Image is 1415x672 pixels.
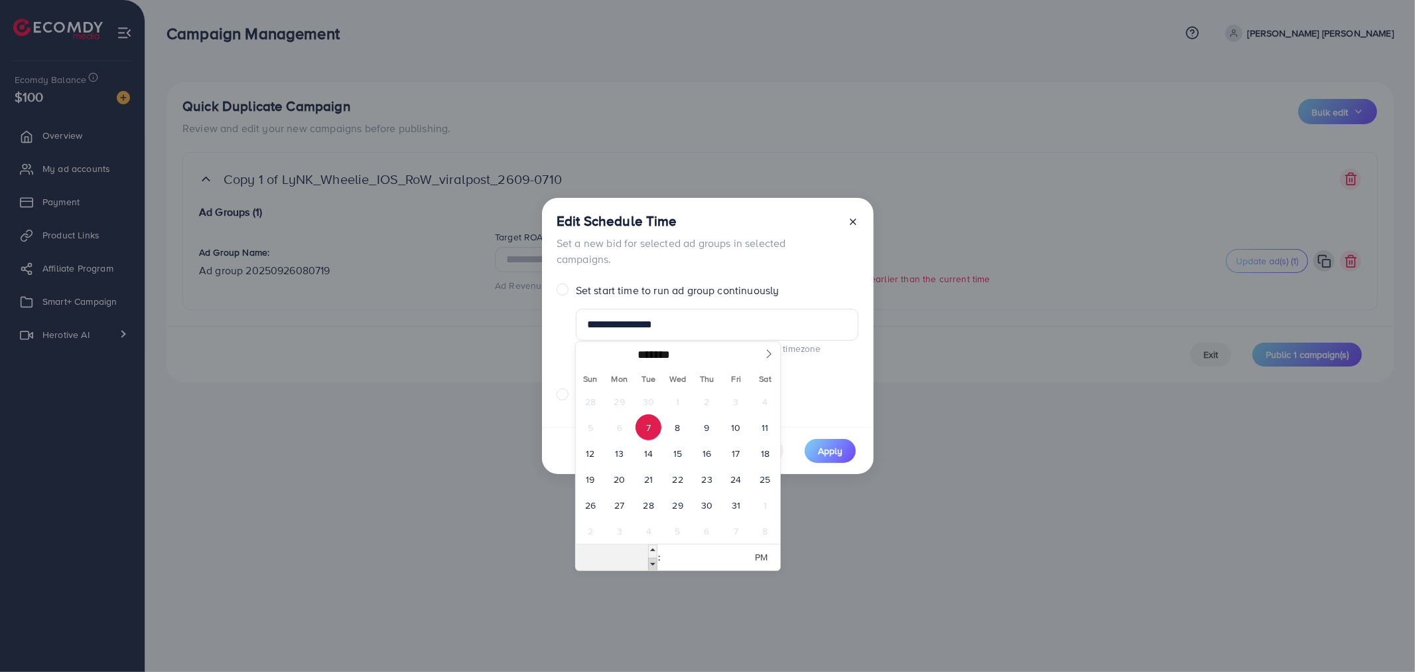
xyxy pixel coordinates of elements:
span: November 2, 2025 [577,518,603,544]
input: Set start time to run ad group continuouslyAd delivery is based on your registered account timezo... [576,309,858,341]
span: Apply [818,444,842,458]
span: October 27, 2025 [606,492,632,518]
span: October 28, 2025 [636,492,661,518]
span: October 9, 2025 [694,414,720,440]
span: Sat [751,375,780,383]
span: October 10, 2025 [723,414,749,440]
span: Tue [634,375,663,383]
span: September 29, 2025 [606,388,632,414]
span: October 13, 2025 [606,440,632,466]
span: November 4, 2025 [636,518,661,544]
span: October 24, 2025 [723,466,749,492]
span: October 1, 2025 [665,388,691,414]
span: October 14, 2025 [636,440,661,466]
span: Fri [722,375,751,383]
span: October 4, 2025 [752,388,778,414]
span: : [657,544,661,570]
button: Apply [805,439,856,463]
h4: Edit Schedule Time [557,213,837,230]
span: October 12, 2025 [577,440,603,466]
span: October 15, 2025 [665,440,691,466]
span: Thu [693,375,722,383]
span: October 20, 2025 [606,466,632,492]
input: Minute [661,545,743,572]
span: October 7, 2025 [636,414,661,440]
span: November 6, 2025 [694,518,720,544]
label: Set start time to run ad group continuously [576,283,858,372]
span: October 31, 2025 [723,492,749,518]
span: September 30, 2025 [636,388,661,414]
span: October 30, 2025 [694,492,720,518]
span: October 21, 2025 [636,466,661,492]
span: October 17, 2025 [723,440,749,466]
span: October 11, 2025 [752,414,778,440]
input: Year [677,348,718,361]
span: October 25, 2025 [752,466,778,492]
span: October 22, 2025 [665,466,691,492]
iframe: Chat [1359,612,1405,662]
span: November 8, 2025 [752,518,778,544]
span: October 29, 2025 [665,492,691,518]
span: November 5, 2025 [665,518,691,544]
span: Wed [663,375,693,383]
span: November 7, 2025 [723,518,749,544]
span: October 3, 2025 [723,388,749,414]
span: September 28, 2025 [577,388,603,414]
span: October 23, 2025 [694,466,720,492]
span: Mon [605,375,634,383]
span: October 6, 2025 [606,414,632,440]
span: October 26, 2025 [577,492,603,518]
span: October 2, 2025 [694,388,720,414]
span: November 3, 2025 [606,518,632,544]
span: Sun [576,375,605,383]
span: Click to toggle [743,544,779,570]
span: October 16, 2025 [694,440,720,466]
span: November 1, 2025 [752,492,778,518]
p: Set a new bid for selected ad groups in selected campaigns. [557,235,837,267]
span: October 18, 2025 [752,440,778,466]
span: October 19, 2025 [577,466,603,492]
span: October 5, 2025 [577,414,603,440]
input: Hour [576,545,657,572]
select: Month [636,348,676,363]
span: October 8, 2025 [665,414,691,440]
